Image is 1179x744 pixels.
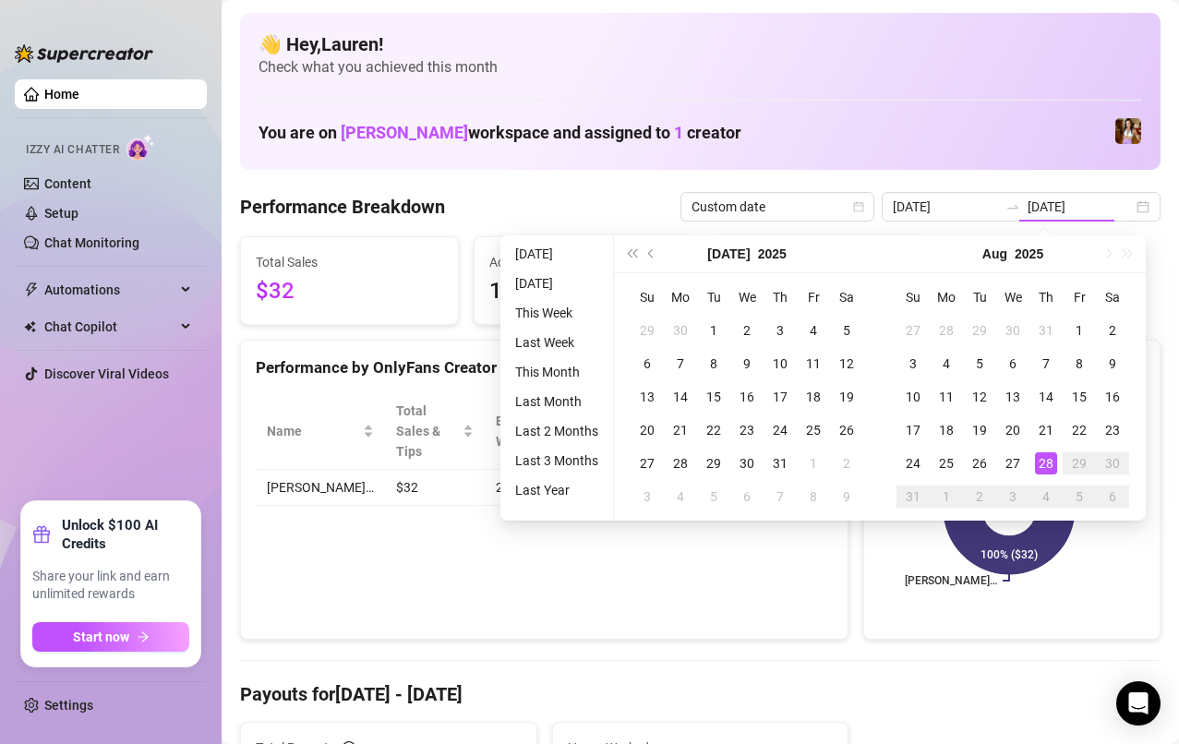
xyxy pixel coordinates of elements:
[692,193,863,221] span: Custom date
[1096,480,1129,513] td: 2025-09-06
[669,319,692,342] div: 30
[259,31,1142,57] h4: 👋 Hey, Lauren !
[32,568,189,604] span: Share your link and earn unlimited rewards
[896,380,930,414] td: 2025-08-10
[256,470,385,506] td: [PERSON_NAME]…
[256,393,385,470] th: Name
[697,480,730,513] td: 2025-08-05
[802,319,824,342] div: 4
[1015,235,1043,272] button: Choose a year
[24,320,36,333] img: Chat Copilot
[797,414,830,447] td: 2025-07-25
[736,452,758,474] div: 30
[968,353,991,375] div: 5
[44,176,91,191] a: Content
[1005,199,1020,214] span: swap-right
[730,347,764,380] td: 2025-07-09
[1063,314,1096,347] td: 2025-08-01
[896,281,930,314] th: Su
[836,419,858,441] div: 26
[930,447,963,480] td: 2025-08-25
[1068,319,1090,342] div: 1
[703,486,725,508] div: 5
[703,452,725,474] div: 29
[508,272,606,294] li: [DATE]
[631,281,664,314] th: Su
[905,574,997,587] text: [PERSON_NAME]…
[830,347,863,380] td: 2025-07-12
[1029,480,1063,513] td: 2025-09-04
[1035,319,1057,342] div: 31
[930,480,963,513] td: 2025-09-01
[1035,353,1057,375] div: 7
[485,470,591,506] td: 2.5 h
[1068,486,1090,508] div: 5
[1096,447,1129,480] td: 2025-08-30
[697,347,730,380] td: 2025-07-08
[1002,486,1024,508] div: 3
[15,44,153,63] img: logo-BBDzfeDw.svg
[44,698,93,713] a: Settings
[508,390,606,413] li: Last Month
[1002,419,1024,441] div: 20
[1101,486,1124,508] div: 6
[968,486,991,508] div: 2
[240,681,1161,707] h4: Payouts for [DATE] - [DATE]
[830,447,863,480] td: 2025-08-02
[930,347,963,380] td: 2025-08-04
[489,252,677,272] span: Active Chats
[797,380,830,414] td: 2025-07-18
[1029,447,1063,480] td: 2025-08-28
[697,380,730,414] td: 2025-07-15
[621,235,642,272] button: Last year (Control + left)
[697,447,730,480] td: 2025-07-29
[830,380,863,414] td: 2025-07-19
[1096,380,1129,414] td: 2025-08-16
[968,452,991,474] div: 26
[1005,199,1020,214] span: to
[256,274,443,309] span: $32
[764,480,797,513] td: 2025-08-07
[385,393,485,470] th: Total Sales & Tips
[496,411,565,451] div: Est. Hours Worked
[893,197,998,217] input: Start date
[836,486,858,508] div: 9
[508,361,606,383] li: This Month
[396,401,459,462] span: Total Sales & Tips
[631,380,664,414] td: 2025-07-13
[802,419,824,441] div: 25
[930,314,963,347] td: 2025-07-28
[1096,281,1129,314] th: Sa
[664,281,697,314] th: Mo
[44,206,78,221] a: Setup
[935,452,957,474] div: 25
[137,630,150,643] span: arrow-right
[836,353,858,375] div: 12
[764,314,797,347] td: 2025-07-03
[62,516,189,553] strong: Unlock $100 AI Credits
[1002,452,1024,474] div: 27
[968,419,991,441] div: 19
[963,347,996,380] td: 2025-08-05
[1068,419,1090,441] div: 22
[126,134,155,161] img: AI Chatter
[730,314,764,347] td: 2025-07-02
[1063,380,1096,414] td: 2025-08-15
[508,420,606,442] li: Last 2 Months
[1068,452,1090,474] div: 29
[963,281,996,314] th: Tu
[996,380,1029,414] td: 2025-08-13
[963,314,996,347] td: 2025-07-29
[968,386,991,408] div: 12
[902,319,924,342] div: 27
[664,380,697,414] td: 2025-07-14
[902,386,924,408] div: 10
[982,235,1007,272] button: Choose a month
[26,141,119,159] span: Izzy AI Chatter
[797,347,830,380] td: 2025-07-11
[769,319,791,342] div: 3
[802,486,824,508] div: 8
[996,314,1029,347] td: 2025-07-30
[44,275,175,305] span: Automations
[1096,347,1129,380] td: 2025-08-09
